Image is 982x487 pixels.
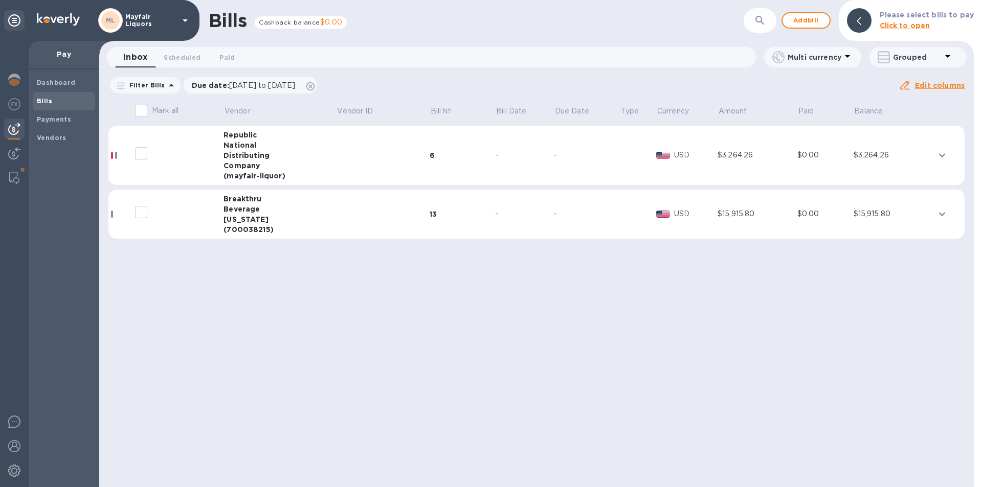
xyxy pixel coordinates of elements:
[224,194,336,204] div: Breakthru
[934,206,950,222] button: expand row
[880,11,974,19] b: Please select bills to pay
[224,224,336,235] div: (700038215)
[37,115,71,123] b: Payments
[656,152,670,159] img: USD
[854,106,896,117] span: Balance
[555,106,589,117] p: Due Date
[719,106,747,117] p: Amount
[430,150,495,160] div: 6
[224,140,336,150] div: National
[259,18,320,26] span: Cashback balance
[320,18,343,26] span: $0.00
[791,14,821,27] span: Add bill
[224,160,336,171] div: Company
[37,49,91,59] p: Pay
[192,80,301,90] p: Due date :
[718,150,797,160] div: $3,264.26
[4,10,25,31] div: Unpin categories
[719,106,761,117] span: Amount
[164,52,200,63] span: Scheduled
[657,106,689,117] p: Currency
[430,209,495,219] div: 13
[224,214,336,224] div: [US_STATE]
[125,13,176,28] p: Mayfair Liquors
[854,208,933,219] div: $15,915.80
[854,150,933,160] div: $3,264.26
[37,134,66,142] b: Vendors
[209,10,247,31] h1: Bills
[184,77,318,94] div: Due date:[DATE] to [DATE]
[225,106,251,117] p: Vendor
[106,16,116,24] b: ML
[893,52,942,62] p: Grouped
[621,106,639,117] p: Type
[224,130,336,140] div: Republic
[224,204,336,214] div: Beverage
[674,208,718,219] p: USD
[225,106,264,117] span: Vendor
[8,98,20,110] img: Foreign exchange
[674,150,718,160] p: USD
[337,106,373,117] p: Vendor ID
[229,81,295,89] span: [DATE] to [DATE]
[123,50,147,64] span: Inbox
[37,13,80,26] img: Logo
[152,105,178,116] p: Mark all
[554,208,620,219] div: -
[798,106,828,117] span: Paid
[337,106,386,117] span: Vendor ID
[797,208,854,219] div: $0.00
[495,208,554,219] div: -
[915,81,965,89] u: Edit columns
[880,21,930,30] b: Click to open
[496,106,526,117] p: Bill Date
[37,97,52,105] b: Bills
[797,150,854,160] div: $0.00
[125,81,165,89] p: Filter Bills
[934,148,950,163] button: expand row
[37,79,76,86] b: Dashboard
[656,211,670,218] img: USD
[554,150,620,160] div: -
[431,106,452,117] p: Bill №
[431,106,465,117] span: Bill №
[495,150,554,160] div: -
[224,171,336,181] div: (mayfair-liquor)
[224,150,336,160] div: Distributing
[219,52,235,63] span: Paid
[782,12,831,29] button: Addbill
[854,106,883,117] p: Balance
[718,208,797,219] div: $15,915.80
[788,52,841,62] p: Multi currency
[798,106,814,117] p: Paid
